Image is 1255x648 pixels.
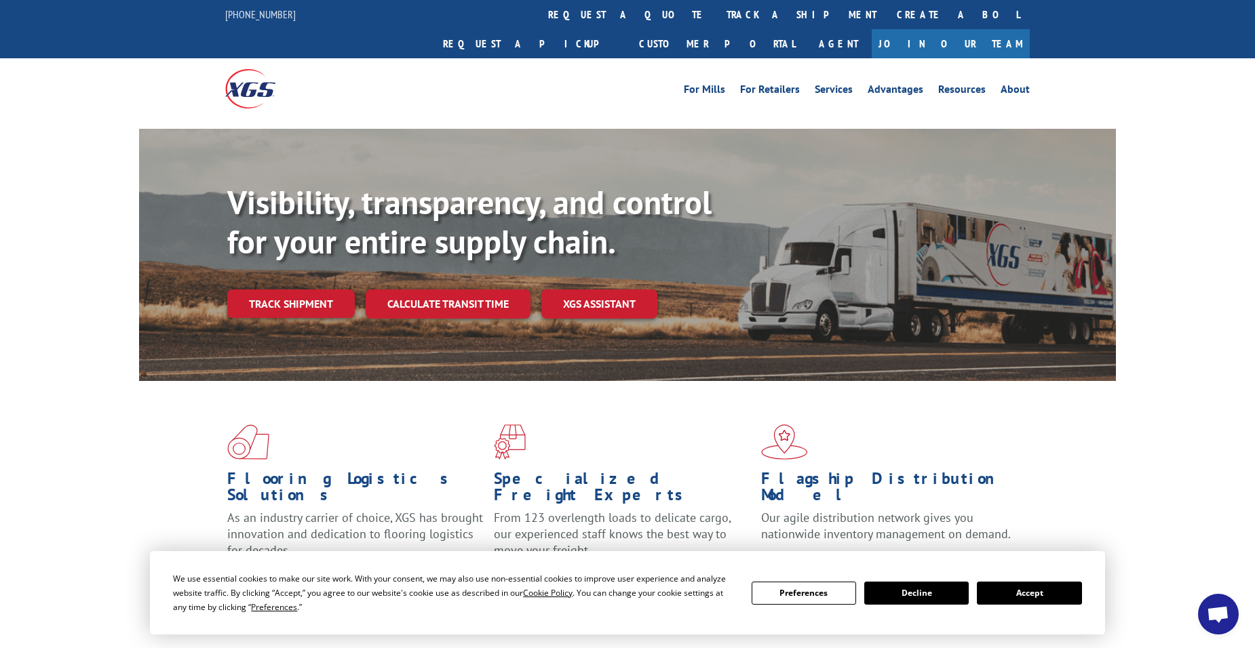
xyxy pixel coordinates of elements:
h1: Flooring Logistics Solutions [227,470,484,510]
img: xgs-icon-focused-on-flooring-red [494,424,526,460]
div: We use essential cookies to make our site work. With your consent, we may also use non-essential ... [173,571,735,614]
button: Preferences [752,582,856,605]
a: Advantages [868,84,923,99]
a: For Retailers [740,84,800,99]
a: For Mills [684,84,725,99]
h1: Flagship Distribution Model [761,470,1018,510]
a: Services [815,84,853,99]
span: Preferences [251,601,297,613]
b: Visibility, transparency, and control for your entire supply chain. [227,181,712,262]
a: Customer Portal [629,29,805,58]
a: About [1001,84,1030,99]
a: XGS ASSISTANT [541,289,657,319]
a: Join Our Team [872,29,1030,58]
span: Our agile distribution network gives you nationwide inventory management on demand. [761,510,1011,542]
a: Request a pickup [433,29,629,58]
a: Track shipment [227,289,355,318]
a: Agent [805,29,872,58]
a: [PHONE_NUMBER] [225,7,296,21]
a: Resources [938,84,986,99]
span: Cookie Policy [523,587,573,599]
p: From 123 overlength loads to delicate cargo, our experienced staff knows the best way to move you... [494,510,750,570]
button: Accept [977,582,1081,605]
img: xgs-icon-flagship-distribution-model-red [761,424,808,460]
h1: Specialized Freight Experts [494,470,750,510]
span: As an industry carrier of choice, XGS has brought innovation and dedication to flooring logistics... [227,510,483,558]
button: Decline [864,582,969,605]
a: Calculate transit time [366,289,530,319]
img: xgs-icon-total-supply-chain-intelligence-red [227,424,269,460]
div: Open chat [1198,594,1239,634]
div: Cookie Consent Prompt [150,551,1105,634]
